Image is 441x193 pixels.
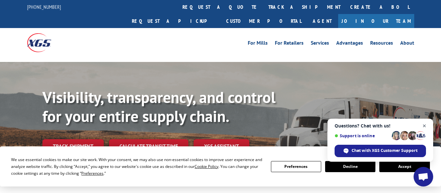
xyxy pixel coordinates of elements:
[338,14,414,28] a: Join Our Team
[81,171,103,176] span: Preferences
[248,40,268,48] a: For Mills
[271,161,321,172] button: Preferences
[127,14,221,28] a: Request a pickup
[109,139,188,153] a: Calculate transit time
[311,40,329,48] a: Services
[325,161,375,172] button: Decline
[42,139,104,153] a: Track shipment
[400,40,414,48] a: About
[195,164,218,169] span: Cookie Policy
[42,87,276,126] b: Visibility, transparency, and control for your entire supply chain.
[27,4,61,10] a: [PHONE_NUMBER]
[414,167,433,186] div: Open chat
[336,40,363,48] a: Advantages
[370,40,393,48] a: Resources
[306,14,338,28] a: Agent
[420,122,429,130] span: Close chat
[335,133,389,138] span: Support is online
[11,156,263,177] div: We use essential cookies to make our site work. With your consent, we may also use non-essential ...
[352,148,417,154] span: Chat with XGS Customer Support
[335,145,426,157] div: Chat with XGS Customer Support
[379,161,430,172] button: Accept
[275,40,304,48] a: For Retailers
[335,123,426,128] span: Questions? Chat with us!
[194,139,249,153] a: XGS ASSISTANT
[221,14,306,28] a: Customer Portal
